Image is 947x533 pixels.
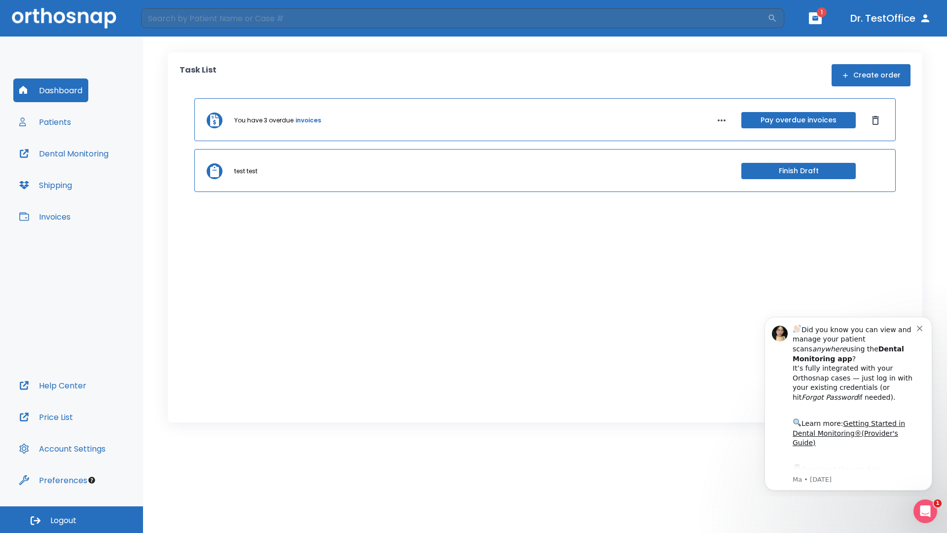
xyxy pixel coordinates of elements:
[934,499,942,507] span: 1
[234,167,257,176] p: test test
[13,110,77,134] button: Patients
[43,157,131,175] a: App Store
[43,167,167,176] p: Message from Ma, sent 5w ago
[180,64,217,86] p: Task List
[832,64,911,86] button: Create order
[234,116,293,125] p: You have 3 overdue
[13,374,92,397] button: Help Center
[741,112,856,128] button: Pay overdue invoices
[741,163,856,179] button: Finish Draft
[750,308,947,496] iframe: Intercom notifications message
[141,8,767,28] input: Search by Patient Name or Case #
[913,499,937,523] iframe: Intercom live chat
[13,78,88,102] button: Dashboard
[13,142,114,165] button: Dental Monitoring
[50,515,76,526] span: Logout
[43,155,167,205] div: Download the app: | ​ Let us know if you need help getting started!
[12,8,116,28] img: Orthosnap
[167,15,175,23] button: Dismiss notification
[13,468,93,492] button: Preferences
[13,173,78,197] button: Shipping
[13,205,76,228] button: Invoices
[846,9,935,27] button: Dr. TestOffice
[295,116,321,125] a: invoices
[87,476,96,485] div: Tooltip anchor
[13,437,111,460] button: Account Settings
[817,7,827,17] span: 1
[13,405,79,429] button: Price List
[868,113,883,128] button: Dismiss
